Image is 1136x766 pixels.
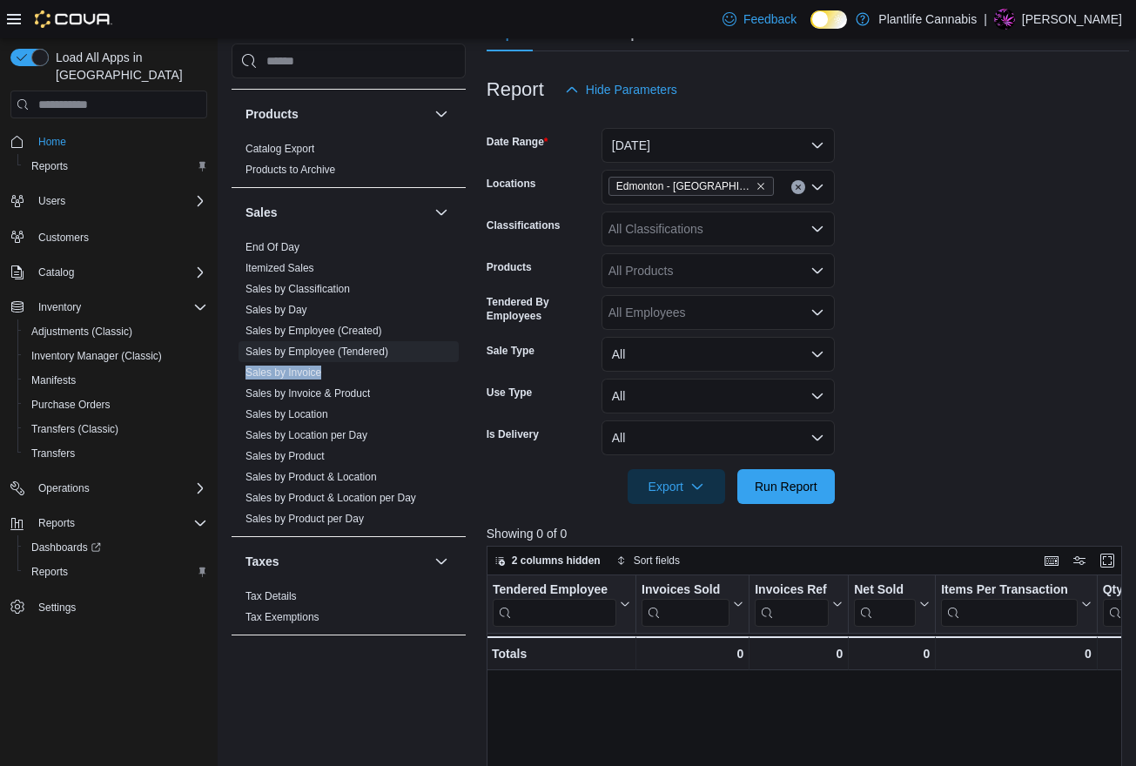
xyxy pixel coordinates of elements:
button: Purchase Orders [17,393,214,417]
h3: Taxes [245,553,279,570]
span: Operations [38,481,90,495]
button: Catalog [3,260,214,285]
div: Invoices Ref [755,582,829,599]
button: Invoices Ref [755,582,843,627]
button: Reports [31,513,82,534]
img: Cova [35,10,112,28]
span: Adjustments (Classic) [31,325,132,339]
label: Sale Type [487,344,534,358]
span: Home [38,135,66,149]
span: 2 columns hidden [512,554,601,568]
button: Taxes [245,553,427,570]
span: Edmonton - [GEOGRAPHIC_DATA] [616,178,752,195]
span: Manifests [31,373,76,387]
span: Sales by Location [245,407,328,421]
a: Tax Exemptions [245,611,319,623]
h3: Sales [245,204,278,221]
span: Purchase Orders [31,398,111,412]
a: Purchase Orders [24,394,118,415]
nav: Complex example [10,122,207,665]
span: Customers [38,231,89,245]
span: Export [638,469,715,504]
label: Products [487,260,532,274]
button: Catalog [31,262,81,283]
button: Inventory [31,297,88,318]
span: Sales by Invoice [245,366,321,380]
span: Inventory [31,297,207,318]
div: Products [232,138,466,187]
a: Sales by Product & Location [245,471,377,483]
span: Customers [31,225,207,247]
button: [DATE] [602,128,835,163]
button: Export [628,469,725,504]
button: Home [3,129,214,154]
span: Sales by Location per Day [245,428,367,442]
div: Invoices Ref [755,582,829,627]
h3: Products [245,105,299,123]
button: Transfers (Classic) [17,417,214,441]
button: Settings [3,595,214,620]
span: Sales by Employee (Created) [245,324,382,338]
button: Products [245,105,427,123]
a: Dashboards [24,537,108,558]
span: Dashboards [31,541,101,554]
span: End Of Day [245,240,299,254]
button: Open list of options [810,264,824,278]
span: Run Report [755,478,817,495]
a: Manifests [24,370,83,391]
span: Dark Mode [810,29,811,30]
button: Net Sold [854,582,930,627]
div: Invoices Sold [642,582,729,627]
span: Inventory [38,300,81,314]
div: Items Per Transaction [941,582,1078,627]
span: Reports [31,513,207,534]
span: Edmonton - Windermere Crossing [608,177,774,196]
a: Dashboards [17,535,214,560]
div: 0 [642,643,743,664]
span: Settings [38,601,76,615]
a: Sales by Employee (Tendered) [245,346,388,358]
div: 0 [755,643,843,664]
button: Clear input [791,180,805,194]
button: Products [431,104,452,124]
div: Totals [492,643,630,664]
label: Use Type [487,386,532,400]
span: Products to Archive [245,163,335,177]
div: Taxes [232,586,466,635]
a: Sales by Invoice & Product [245,387,370,400]
div: Net Sold [854,582,916,627]
span: Home [31,131,207,152]
span: Catalog [38,265,74,279]
span: Reports [24,561,207,582]
span: Dashboards [24,537,207,558]
span: Reports [24,156,207,177]
a: Tax Details [245,590,297,602]
span: Transfers [24,443,207,464]
a: Sales by Product [245,450,325,462]
span: Transfers (Classic) [24,419,207,440]
button: All [602,337,835,372]
span: Reports [38,516,75,530]
button: Display options [1069,550,1090,571]
span: Tax Exemptions [245,610,319,624]
p: [PERSON_NAME] [1022,9,1122,30]
button: All [602,420,835,455]
div: 0 [854,643,930,664]
a: Sales by Day [245,304,307,316]
button: Hide Parameters [558,72,684,107]
span: Sales by Product & Location [245,470,377,484]
button: Users [31,191,72,212]
div: Tendered Employee [493,582,616,599]
a: Itemized Sales [245,262,314,274]
span: Users [38,194,65,208]
span: Purchase Orders [24,394,207,415]
button: Remove Edmonton - Windermere Crossing from selection in this group [756,181,766,191]
span: Sales by Product & Location per Day [245,491,416,505]
span: Load All Apps in [GEOGRAPHIC_DATA] [49,49,207,84]
button: Reports [3,511,214,535]
span: Operations [31,478,207,499]
button: Open list of options [810,222,824,236]
input: Dark Mode [810,10,847,29]
label: Is Delivery [487,427,539,441]
button: All [602,379,835,413]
